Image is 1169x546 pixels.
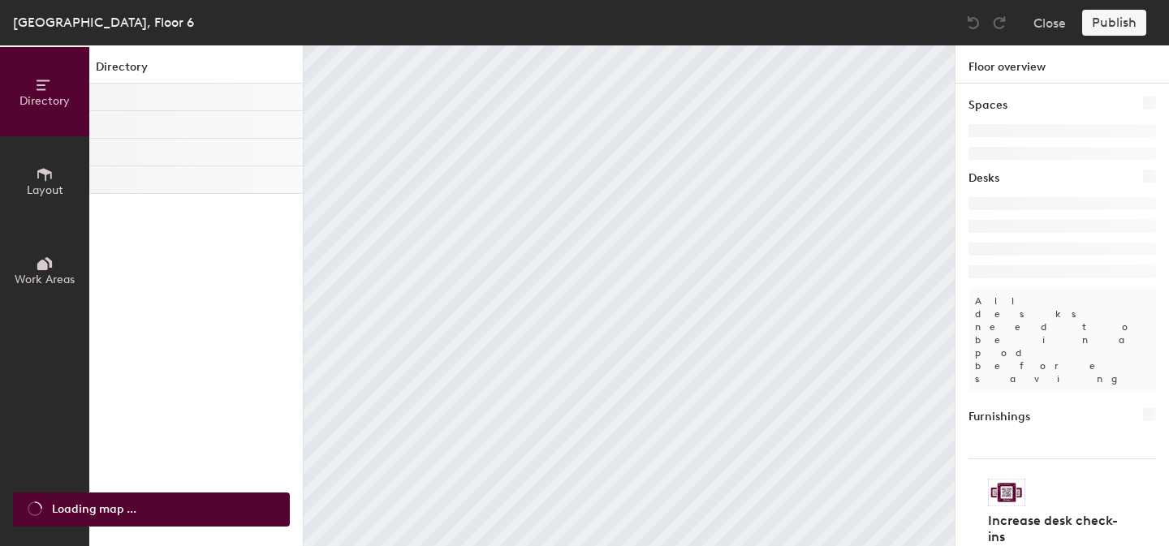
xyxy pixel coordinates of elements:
span: Directory [19,94,70,108]
img: Redo [991,15,1007,31]
img: Sticker logo [988,479,1025,506]
span: Work Areas [15,273,75,286]
h1: Furnishings [968,408,1030,426]
p: All desks need to be in a pod before saving [968,288,1156,392]
div: [GEOGRAPHIC_DATA], Floor 6 [13,12,194,32]
span: Loading map ... [52,501,136,518]
h4: Increase desk check-ins [988,513,1127,545]
h1: Directory [89,58,303,84]
h1: Desks [968,170,999,187]
canvas: Map [304,45,955,546]
h1: Spaces [968,97,1007,114]
img: Undo [965,15,981,31]
button: Close [1033,10,1066,36]
h1: Floor overview [955,45,1169,84]
span: Layout [27,183,63,197]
